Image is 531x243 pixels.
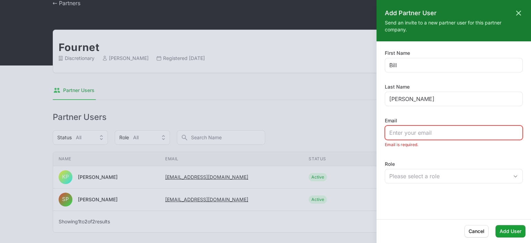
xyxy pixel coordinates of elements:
[385,117,397,124] label: Email
[385,83,410,90] label: Last Name
[389,172,509,180] div: Please select a role
[495,225,525,237] button: Add User
[385,19,523,33] p: Send an invite to a new partner user for this partner company.
[385,50,410,57] label: First Name
[389,61,518,69] input: Verified by Zero Phishing
[464,225,489,237] button: Cancel
[469,227,484,235] span: Cancel
[500,227,521,235] span: Add User
[385,169,522,183] button: Please select a role
[385,161,523,168] label: Role
[389,129,518,137] input: Enter your email
[389,95,518,103] input: Enter your last name
[385,8,437,18] h2: Add Partner User
[385,142,523,148] li: Email is required.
